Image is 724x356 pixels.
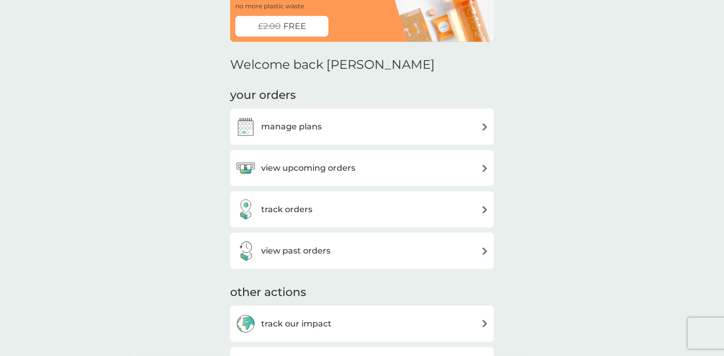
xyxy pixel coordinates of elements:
span: £2.00 [258,20,281,33]
h3: track our impact [261,317,331,331]
h3: other actions [230,285,306,301]
h3: track orders [261,203,312,216]
img: arrow right [481,320,489,328]
span: FREE [283,20,306,33]
h3: your orders [230,87,296,103]
img: arrow right [481,247,489,255]
img: arrow right [481,206,489,214]
img: arrow right [481,165,489,172]
h3: view past orders [261,244,330,258]
p: no more plastic waste [235,1,304,11]
img: arrow right [481,123,489,131]
h3: manage plans [261,120,322,133]
h2: Welcome back [PERSON_NAME] [230,57,435,72]
h3: view upcoming orders [261,161,355,175]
